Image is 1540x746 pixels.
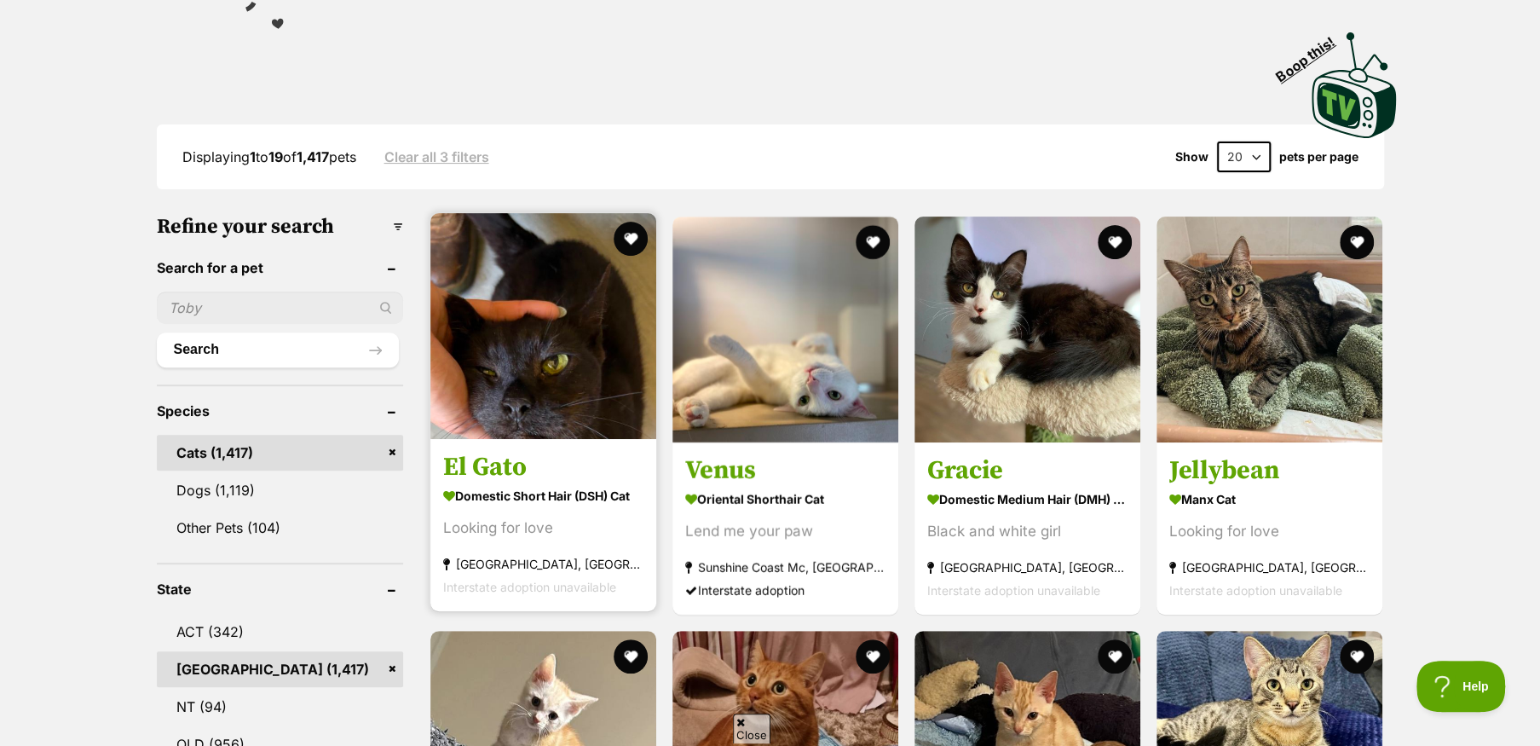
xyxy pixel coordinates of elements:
[157,292,403,324] input: Toby
[1312,17,1397,142] a: Boop this!
[297,148,329,165] strong: 1,417
[182,148,356,165] span: Displaying to of pets
[430,213,656,439] img: El Gato - Domestic Short Hair (DSH) Cat
[157,689,403,725] a: NT (94)
[443,451,643,483] h3: El Gato
[157,215,403,239] h3: Refine your search
[927,454,1128,487] h3: Gracie
[685,454,885,487] h3: Venus
[614,639,648,674] button: favourite
[157,651,403,687] a: [GEOGRAPHIC_DATA] (1,417)
[157,403,403,419] header: Species
[1312,32,1397,138] img: PetRescue TV logo
[443,483,643,508] strong: Domestic Short Hair (DSH) Cat
[685,579,885,602] div: Interstate adoption
[1098,639,1132,674] button: favourite
[914,217,1140,442] img: Gracie - Domestic Medium Hair (DMH) Cat
[430,438,656,611] a: El Gato Domestic Short Hair (DSH) Cat Looking for love [GEOGRAPHIC_DATA], [GEOGRAPHIC_DATA] Inter...
[157,260,403,275] header: Search for a pet
[443,580,616,594] span: Interstate adoption unavailable
[1169,556,1370,579] strong: [GEOGRAPHIC_DATA], [GEOGRAPHIC_DATA]
[1156,217,1382,442] img: Jellybean - Manx Cat
[733,714,770,743] span: Close
[1340,639,1374,674] button: favourite
[927,583,1100,598] span: Interstate adoption unavailable
[1169,487,1370,512] strong: Manx Cat
[1156,442,1382,615] a: Jellybean Manx Cat Looking for love [GEOGRAPHIC_DATA], [GEOGRAPHIC_DATA] Interstate adoption unav...
[614,222,648,256] button: favourite
[685,556,885,579] strong: Sunshine Coast Mc, [GEOGRAPHIC_DATA]
[1098,225,1132,259] button: favourite
[1340,225,1374,259] button: favourite
[157,435,403,471] a: Cats (1,417)
[927,520,1128,543] div: Black and white girl
[157,510,403,546] a: Other Pets (104)
[268,148,283,165] strong: 19
[1279,150,1358,164] label: pets per page
[927,487,1128,512] strong: Domestic Medium Hair (DMH) Cat
[672,217,898,442] img: Venus - Oriental Shorthair Cat
[685,487,885,512] strong: Oriental Shorthair Cat
[443,552,643,575] strong: [GEOGRAPHIC_DATA], [GEOGRAPHIC_DATA]
[1175,150,1208,164] span: Show
[157,581,403,597] header: State
[1272,23,1351,84] span: Boop this!
[914,442,1140,615] a: Gracie Domestic Medium Hair (DMH) Cat Black and white girl [GEOGRAPHIC_DATA], [GEOGRAPHIC_DATA] I...
[1416,661,1506,712] iframe: Help Scout Beacon - Open
[927,556,1128,579] strong: [GEOGRAPHIC_DATA], [GEOGRAPHIC_DATA]
[1169,520,1370,543] div: Looking for love
[250,148,256,165] strong: 1
[856,639,890,674] button: favourite
[856,225,890,259] button: favourite
[685,520,885,543] div: Lend me your paw
[1169,583,1342,598] span: Interstate adoption unavailable
[1169,454,1370,487] h3: Jellybean
[157,333,399,367] button: Search
[157,472,403,508] a: Dogs (1,119)
[443,517,643,540] div: Looking for love
[157,614,403,650] a: ACT (342)
[384,149,489,165] a: Clear all 3 filters
[672,442,898,615] a: Venus Oriental Shorthair Cat Lend me your paw Sunshine Coast Mc, [GEOGRAPHIC_DATA] Interstate ado...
